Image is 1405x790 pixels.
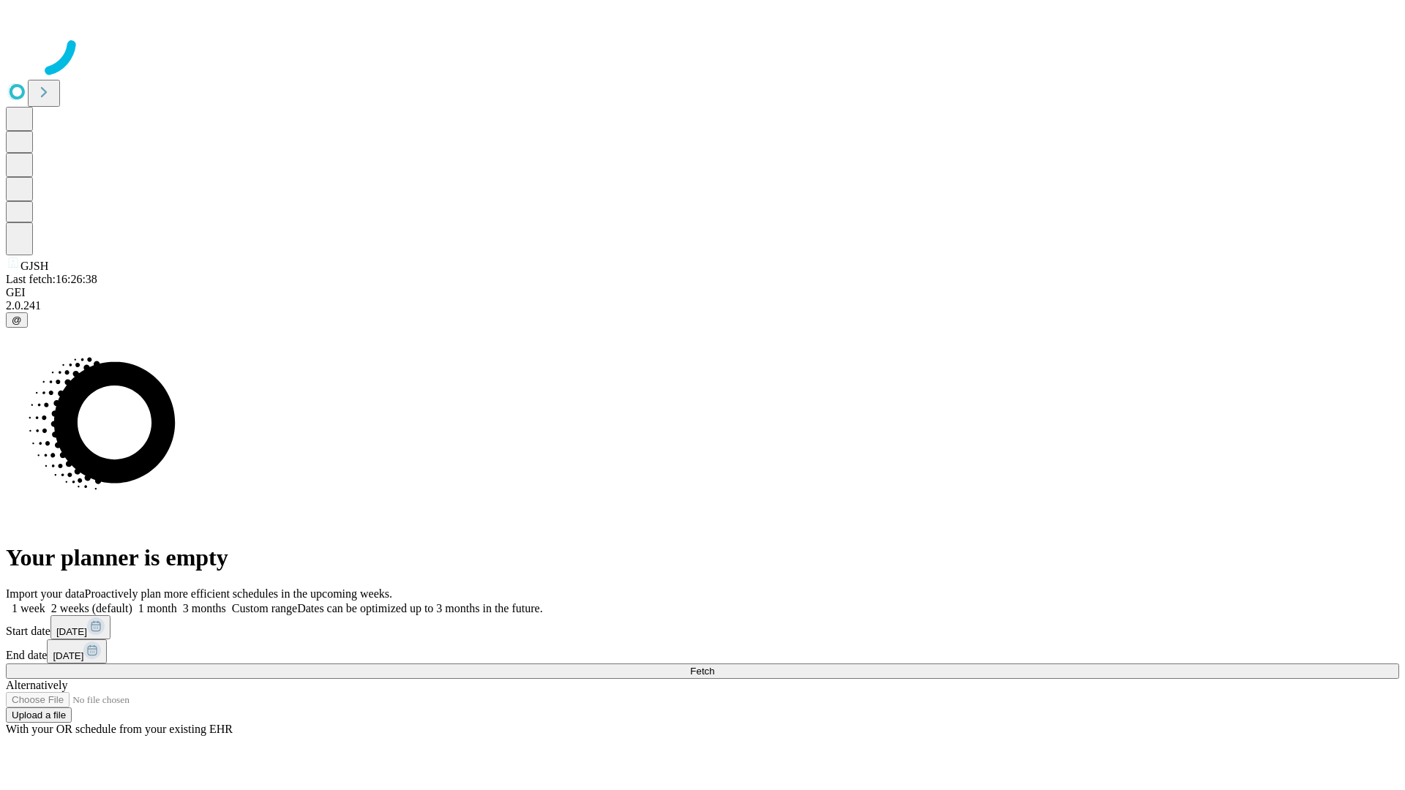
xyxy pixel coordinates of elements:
[85,587,392,600] span: Proactively plan more efficient schedules in the upcoming weeks.
[6,707,72,723] button: Upload a file
[6,273,97,285] span: Last fetch: 16:26:38
[297,602,542,614] span: Dates can be optimized up to 3 months in the future.
[12,315,22,326] span: @
[690,666,714,677] span: Fetch
[6,639,1399,663] div: End date
[138,602,177,614] span: 1 month
[47,639,107,663] button: [DATE]
[56,626,87,637] span: [DATE]
[6,723,233,735] span: With your OR schedule from your existing EHR
[20,260,48,272] span: GJSH
[12,602,45,614] span: 1 week
[6,286,1399,299] div: GEI
[6,544,1399,571] h1: Your planner is empty
[6,312,28,328] button: @
[51,602,132,614] span: 2 weeks (default)
[53,650,83,661] span: [DATE]
[50,615,110,639] button: [DATE]
[6,679,67,691] span: Alternatively
[6,663,1399,679] button: Fetch
[6,299,1399,312] div: 2.0.241
[232,602,297,614] span: Custom range
[183,602,226,614] span: 3 months
[6,587,85,600] span: Import your data
[6,615,1399,639] div: Start date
